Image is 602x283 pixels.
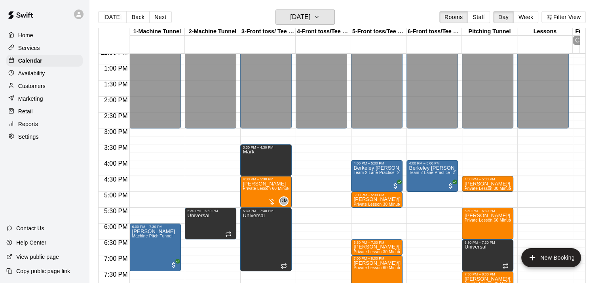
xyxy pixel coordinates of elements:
button: Next [149,11,171,23]
a: Home [6,29,83,41]
div: 5:00 PM – 5:30 PM [353,193,400,197]
div: 5:30 PM – 6:30 PM [464,209,511,213]
p: Availability [18,69,45,77]
div: Pitching Tunnel [462,28,517,36]
span: 5:30 PM [102,208,130,214]
div: 6:30 PM – 7:30 PM [464,241,511,245]
a: Marketing [6,93,83,105]
p: Home [18,31,33,39]
span: 2:30 PM [102,113,130,119]
div: 7:30 PM – 8:00 PM [464,272,511,276]
div: 5-Front toss/Tee Tunnel [351,28,406,36]
span: Private Lesson 30 Minutes-Pitching (Baseball Only) [464,186,561,191]
div: 4:00 PM – 5:00 PM [353,161,400,165]
div: 7:00 PM – 8:00 PM [353,256,400,260]
div: 4:30 PM – 5:00 PM [464,177,511,181]
div: 6:00 PM – 7:30 PM: Samara Robinson [129,224,181,271]
span: 4:30 PM [102,176,130,183]
span: 6:00 PM [102,224,130,230]
span: All customers have paid [447,182,455,190]
div: 6:00 PM – 7:30 PM [132,225,179,229]
a: Calendar [6,55,83,67]
span: Recurring event [502,263,509,269]
button: Day [493,11,514,23]
p: Reports [18,120,38,128]
h6: [DATE] [290,11,310,23]
p: Copy public page link [16,267,70,275]
span: Recurring event [225,231,232,237]
div: 4:30 PM – 5:00 PM: Adams/Adam [462,176,513,192]
p: Calendar [18,57,42,65]
div: Lessons [517,28,573,36]
p: Help Center [16,239,46,247]
div: 3:30 PM – 4:30 PM: Mark [240,144,292,176]
div: 5:30 PM – 7:30 PM [243,209,289,213]
div: 5:30 PM – 6:30 PM [187,209,234,213]
div: 4-Front toss/Tee Tunnel [296,28,351,36]
button: Rooms [439,11,468,23]
button: Back [126,11,150,23]
span: Private Lesson 60 Minutes- Hitting/Catching [353,266,436,270]
div: 1-Machine Tunnel [129,28,185,36]
span: 3:30 PM [102,144,130,151]
div: 6:30 PM – 7:00 PM [353,241,400,245]
span: Recurring event [281,263,287,269]
div: 2-Machine Tunnel [185,28,240,36]
span: 4:00 PM [102,160,130,167]
span: Team 2 Lane Practice- 2 Coach [PERSON_NAME] [353,170,448,175]
p: Retail [18,107,33,115]
div: 4:30 PM – 5:30 PM: Zaniya Calvin [240,176,292,208]
div: 4:30 PM – 5:30 PM [243,177,289,181]
div: 6:30 PM – 7:00 PM: Adams/Blake [351,239,403,255]
span: Private Lesson 30 Minutes-Hitting/Catching [353,202,435,207]
span: 3:00 PM [102,128,130,135]
div: 5:30 PM – 7:30 PM: Universal [240,208,292,271]
div: 6:30 PM – 7:30 PM: Universal [462,239,513,271]
div: Dylan Mehl [279,196,289,206]
span: Team 2 Lane Practice- 2 Coach [PERSON_NAME] [409,170,503,175]
span: All customers have paid [170,261,178,269]
span: 7:00 PM [102,255,130,262]
span: Private Lesson 60 Minutes- Pitching (Baseball Only) [464,218,562,222]
button: [DATE] [98,11,127,23]
span: 1:30 PM [102,81,130,88]
span: Private Lesson 60 Minutes- Hitting/Catching [243,186,325,191]
a: Settings [6,131,83,143]
span: All customers have paid [391,182,399,190]
p: Settings [18,133,39,141]
div: 3:30 PM – 4:30 PM [243,145,289,149]
p: View public page [16,253,59,261]
a: Reports [6,118,83,130]
button: [DATE] [275,10,335,25]
a: Retail [6,105,83,117]
div: 5:30 PM – 6:30 PM: Adams/Blake/Chase [462,208,513,239]
div: 4:00 PM – 5:00 PM: Berkeley Oelhafen [351,160,403,192]
a: Customers [6,80,83,92]
div: 4:00 PM – 5:00 PM [409,161,456,165]
p: Customers [18,82,46,90]
button: Week [513,11,538,23]
span: Private Lesson 30 Minutes-Hitting/Catching [353,250,435,254]
button: Staff [467,11,490,23]
span: 2:00 PM [102,97,130,103]
p: Contact Us [16,224,44,232]
p: Marketing [18,95,43,103]
span: 5:00 PM [102,192,130,199]
a: Availability [6,67,83,79]
span: Dylan Mehl [282,196,289,206]
span: 7:30 PM [102,271,130,278]
span: DM [280,197,288,205]
div: 6-Front toss/Tee Tunnel [406,28,462,36]
span: 1:00 PM [102,65,130,72]
span: Machine Pitch Tunnel [132,234,172,238]
span: 6:30 PM [102,239,130,246]
button: add [521,248,581,267]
